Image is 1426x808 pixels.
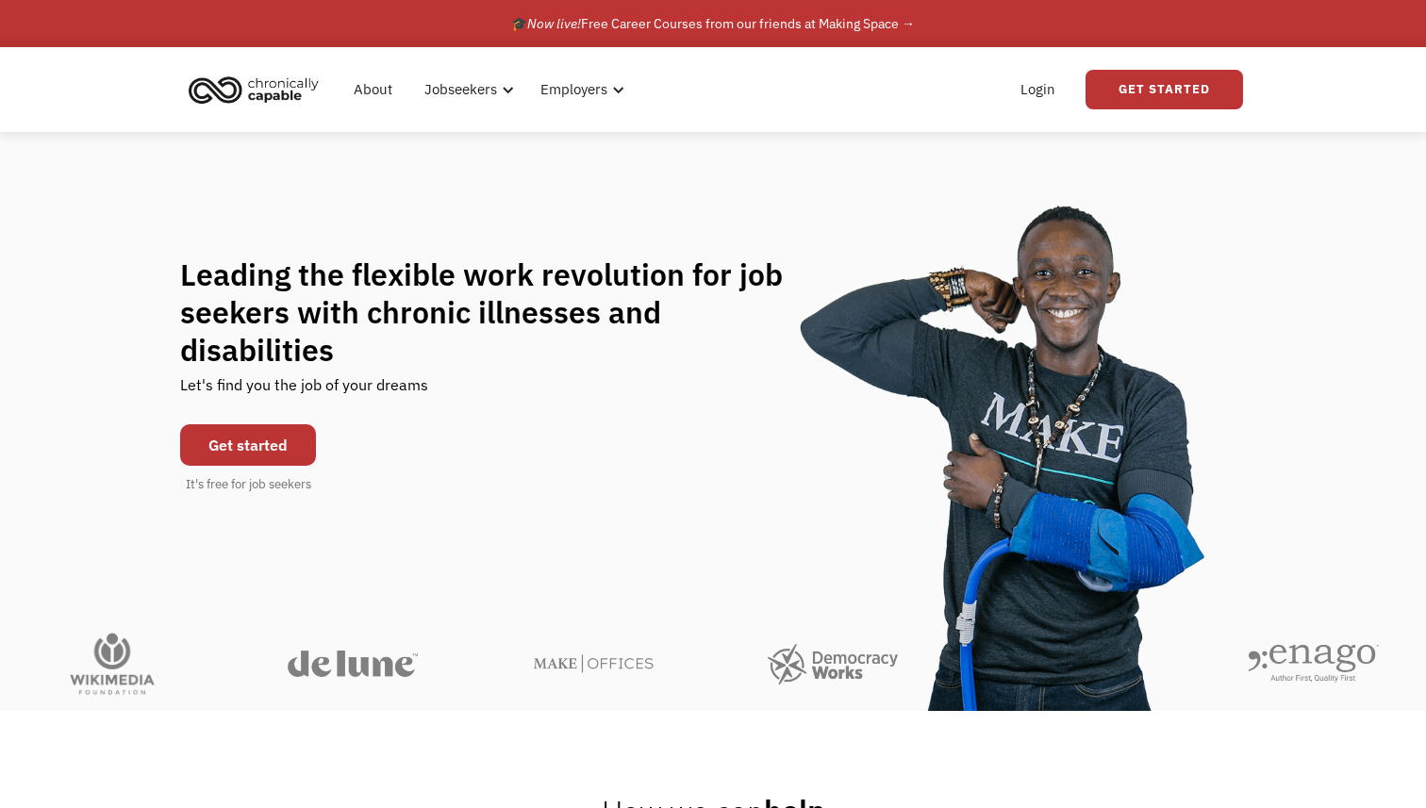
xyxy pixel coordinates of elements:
div: 🎓 Free Career Courses from our friends at Making Space → [511,12,915,35]
div: Employers [540,78,607,101]
a: Login [1009,59,1067,120]
div: It's free for job seekers [186,475,311,494]
div: Jobseekers [413,59,520,120]
em: Now live! [527,15,581,32]
img: Chronically Capable logo [183,69,324,110]
div: Let's find you the job of your dreams [180,369,428,415]
a: Get Started [1086,70,1243,109]
h1: Leading the flexible work revolution for job seekers with chronic illnesses and disabilities [180,256,820,369]
div: Employers [529,59,630,120]
div: Jobseekers [424,78,497,101]
a: home [183,69,333,110]
a: Get started [180,424,316,466]
a: About [342,59,404,120]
